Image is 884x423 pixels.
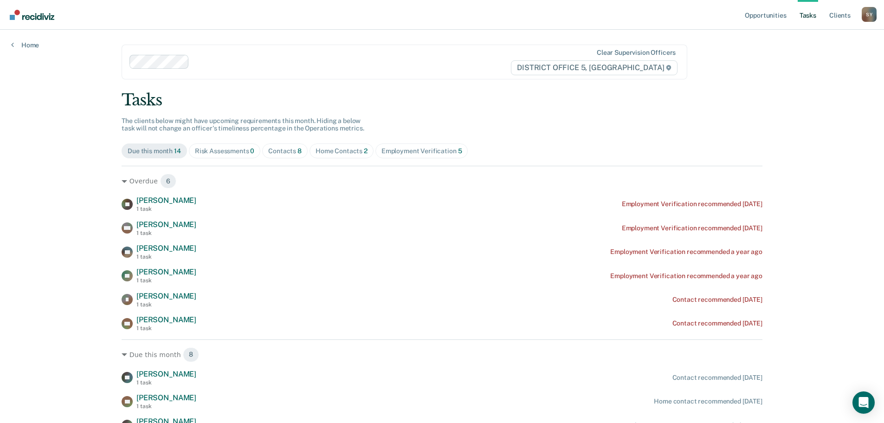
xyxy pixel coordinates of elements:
[672,374,762,382] div: Contact recommended [DATE]
[136,230,196,236] div: 1 task
[316,147,368,155] div: Home Contacts
[672,296,762,304] div: Contact recommended [DATE]
[297,147,302,155] span: 8
[136,292,196,300] span: [PERSON_NAME]
[250,147,254,155] span: 0
[136,254,196,260] div: 1 task
[122,347,762,362] div: Due this month 8
[136,403,196,410] div: 1 task
[122,91,762,110] div: Tasks
[136,267,196,276] span: [PERSON_NAME]
[136,206,196,212] div: 1 task
[136,244,196,253] span: [PERSON_NAME]
[136,325,196,332] div: 1 task
[268,147,302,155] div: Contacts
[11,41,39,49] a: Home
[10,10,54,20] img: Recidiviz
[136,277,196,284] div: 1 task
[610,272,762,280] div: Employment Verification recommended a year ago
[622,200,762,208] div: Employment Verification recommended [DATE]
[862,7,877,22] button: Profile dropdown button
[136,301,196,308] div: 1 task
[381,147,462,155] div: Employment Verification
[622,224,762,232] div: Employment Verification recommended [DATE]
[136,220,196,229] span: [PERSON_NAME]
[511,60,678,75] span: DISTRICT OFFICE 5, [GEOGRAPHIC_DATA]
[364,147,368,155] span: 2
[136,315,196,324] span: [PERSON_NAME]
[136,370,196,378] span: [PERSON_NAME]
[862,7,877,22] div: S Y
[610,248,762,256] div: Employment Verification recommended a year ago
[136,393,196,402] span: [PERSON_NAME]
[654,397,762,405] div: Home contact recommended [DATE]
[852,391,875,414] div: Open Intercom Messenger
[672,319,762,327] div: Contact recommended [DATE]
[458,147,462,155] span: 5
[195,147,255,155] div: Risk Assessments
[183,347,199,362] span: 8
[160,174,176,189] span: 6
[136,379,196,386] div: 1 task
[128,147,181,155] div: Due this month
[122,174,762,189] div: Overdue 6
[174,147,181,155] span: 14
[122,117,364,132] span: The clients below might have upcoming requirements this month. Hiding a below task will not chang...
[597,49,676,57] div: Clear supervision officers
[136,196,196,205] span: [PERSON_NAME]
